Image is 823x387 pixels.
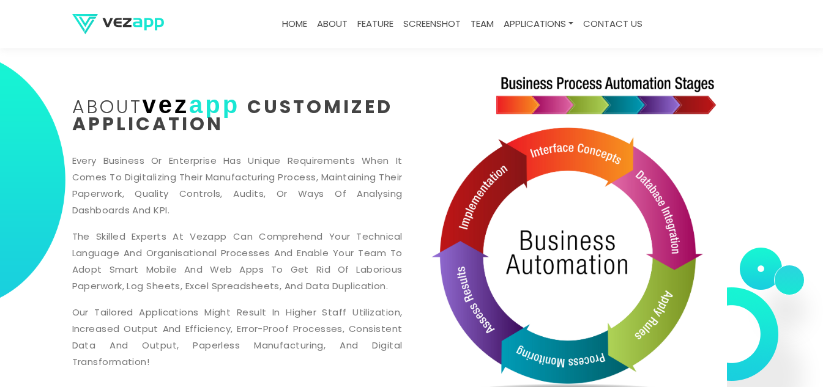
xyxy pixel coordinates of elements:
[277,12,312,36] a: Home
[72,14,164,34] img: logo
[740,248,823,348] img: team1
[72,96,403,133] h2: about
[312,12,352,36] a: about
[466,12,499,36] a: team
[398,12,466,36] a: screenshot
[72,152,403,218] p: Every business or enterprise has unique requirements when it comes to digitalizing their manufact...
[499,12,578,36] a: Applications
[578,12,647,36] a: contact us
[72,228,403,294] p: The skilled experts at Vezapp can comprehend your technical language and organisational processes...
[762,326,808,372] iframe: Drift Widget Chat Controller
[352,12,398,36] a: feature
[72,94,393,137] span: Customized Application
[143,91,190,118] span: vez
[189,91,240,118] span: app
[72,304,403,370] p: Our tailored applications might result in higher staff utilization, increased output and efficien...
